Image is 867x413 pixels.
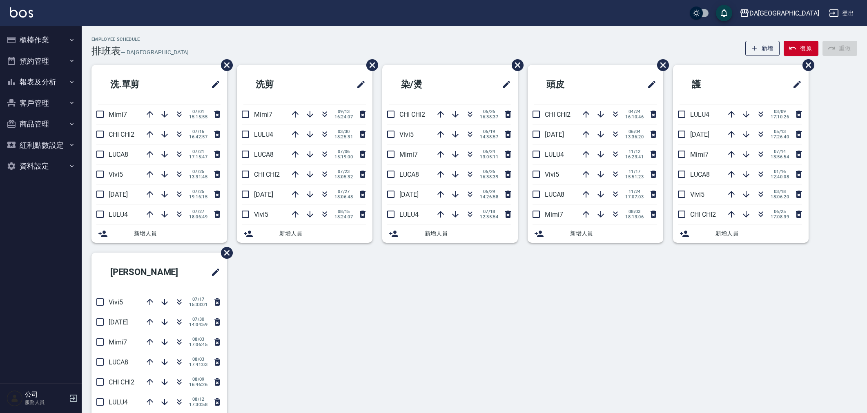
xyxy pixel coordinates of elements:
[189,209,207,214] span: 07/27
[382,224,518,243] div: 新增人員
[787,75,802,94] span: 修改班表的標題
[625,154,644,160] span: 16:23:41
[10,7,33,18] img: Logo
[480,174,498,180] span: 16:38:39
[690,191,704,198] span: Vivi5
[98,258,198,287] h2: [PERSON_NAME]
[625,129,644,134] span: 06/04
[206,262,221,282] span: 修改班表的標題
[189,129,207,134] span: 07/16
[771,194,789,200] span: 18:06:20
[771,134,789,140] span: 17:26:40
[109,171,123,178] span: Vivi5
[3,29,78,51] button: 櫃檯作業
[189,302,207,307] span: 15:33:01
[570,229,657,238] span: 新增人員
[189,317,207,322] span: 07/30
[480,209,498,214] span: 07/18
[389,70,466,99] h2: 染/燙
[7,390,23,406] img: Person
[771,189,789,194] span: 03/18
[215,241,234,265] span: 刪除班表
[399,191,419,198] span: [DATE]
[399,151,418,158] span: Mimi7
[716,5,732,21] button: save
[749,8,819,18] div: DA[GEOGRAPHIC_DATA]
[771,169,789,174] span: 01/16
[771,114,789,120] span: 17:10:26
[189,337,207,342] span: 08/03
[625,189,644,194] span: 11/24
[497,75,511,94] span: 修改班表的標題
[189,377,207,382] span: 08/09
[796,53,816,77] span: 刪除班表
[91,37,189,42] h2: Employee Schedule
[334,134,353,140] span: 18:25:31
[334,194,353,200] span: 18:06:48
[690,211,716,218] span: CHI CHI2
[109,398,128,406] span: LULU4
[334,169,353,174] span: 07/23
[399,211,419,218] span: LULU4
[334,209,353,214] span: 08/15
[3,71,78,93] button: 報表及分析
[506,53,525,77] span: 刪除班表
[189,114,207,120] span: 15:15:55
[189,362,207,367] span: 17:41:03
[690,151,709,158] span: Mimi7
[399,111,425,118] span: CHI CHI2
[254,191,273,198] span: [DATE]
[625,109,644,114] span: 04/24
[625,169,644,174] span: 11/17
[109,318,128,326] span: [DATE]
[189,402,207,407] span: 17:30:58
[625,134,644,140] span: 13:36:20
[826,6,857,21] button: 登出
[625,174,644,180] span: 15:51:23
[189,397,207,402] span: 08/12
[545,171,559,178] span: Vivi5
[134,229,221,238] span: 新增人員
[109,338,127,346] span: Mimi7
[189,174,207,180] span: 13:31:45
[334,109,353,114] span: 09/13
[334,114,353,120] span: 16:24:07
[745,41,780,56] button: 新增
[480,169,498,174] span: 06/26
[690,171,710,178] span: LUCA8
[254,211,268,218] span: Vivi5
[771,214,789,220] span: 17:08:39
[215,53,234,77] span: 刪除班表
[545,211,563,218] span: Mimi7
[771,129,789,134] span: 05/13
[25,399,67,406] p: 服務人員
[545,131,564,138] span: [DATE]
[334,174,353,180] span: 18:05:32
[480,134,498,140] span: 14:38:57
[237,224,372,243] div: 新增人員
[673,224,809,243] div: 新增人員
[736,5,822,22] button: DA[GEOGRAPHIC_DATA]
[91,45,121,57] h3: 排班表
[771,174,789,180] span: 12:40:08
[98,70,179,99] h2: 洗.單剪
[784,41,818,56] button: 復原
[334,149,353,154] span: 07/06
[109,211,128,218] span: LULU4
[534,70,609,99] h2: 頭皮
[480,109,498,114] span: 06/26
[25,391,67,399] h5: 公司
[480,189,498,194] span: 06/29
[189,214,207,220] span: 18:06:49
[545,151,564,158] span: LULU4
[334,189,353,194] span: 07/27
[109,298,123,306] span: Vivi5
[206,75,221,94] span: 修改班表的標題
[334,129,353,134] span: 03/30
[399,171,419,178] span: LUCA8
[545,191,564,198] span: LUCA8
[334,154,353,160] span: 15:19:00
[3,51,78,72] button: 預約管理
[480,114,498,120] span: 16:38:37
[189,297,207,302] span: 07/17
